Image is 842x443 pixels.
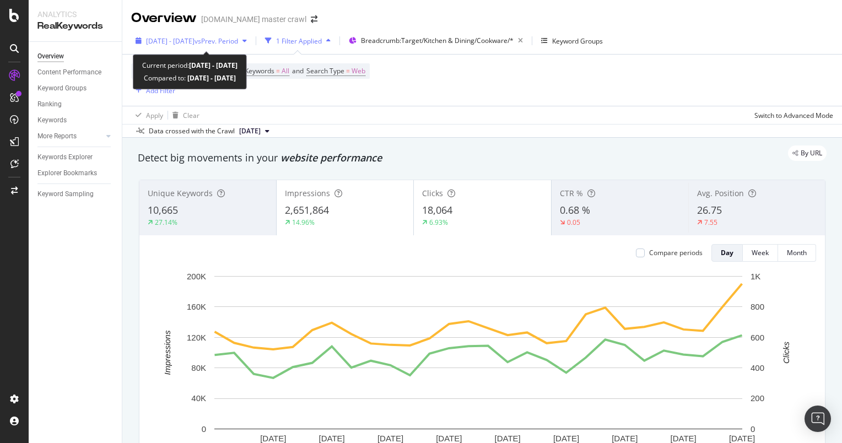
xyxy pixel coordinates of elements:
[292,66,304,75] span: and
[260,434,286,443] text: [DATE]
[751,302,764,311] text: 800
[187,333,206,342] text: 120K
[788,145,827,161] div: legacy label
[752,248,769,257] div: Week
[721,248,733,257] div: Day
[282,63,289,79] span: All
[37,188,94,200] div: Keyword Sampling
[276,66,280,75] span: =
[187,272,206,281] text: 200K
[787,248,807,257] div: Month
[168,106,199,124] button: Clear
[131,9,197,28] div: Overview
[422,188,443,198] span: Clicks
[149,126,235,136] div: Data crossed with the Crawl
[361,36,514,45] span: Breadcrumb: Target/Kitchen & Dining/Cookware/*
[344,32,527,50] button: Breadcrumb:Target/Kitchen & Dining/Cookware/*
[751,272,760,281] text: 1K
[346,66,350,75] span: =
[146,36,195,46] span: [DATE] - [DATE]
[37,152,93,163] div: Keywords Explorer
[697,203,722,217] span: 26.75
[37,51,114,62] a: Overview
[131,32,251,50] button: [DATE] - [DATE]vsPrev. Period
[37,168,97,179] div: Explorer Bookmarks
[567,218,580,227] div: 0.05
[245,66,274,75] span: Keywords
[805,406,831,432] div: Open Intercom Messenger
[186,73,236,83] b: [DATE] - [DATE]
[37,20,113,33] div: RealKeywords
[750,106,833,124] button: Switch to Advanced Mode
[37,115,114,126] a: Keywords
[195,36,238,46] span: vs Prev. Period
[552,36,603,46] div: Keyword Groups
[697,188,744,198] span: Avg. Position
[37,83,87,94] div: Keyword Groups
[37,152,114,163] a: Keywords Explorer
[352,63,365,79] span: Web
[37,188,114,200] a: Keyword Sampling
[292,218,315,227] div: 14.96%
[142,59,238,72] div: Current period:
[377,434,403,443] text: [DATE]
[202,424,206,434] text: 0
[751,363,764,372] text: 400
[37,67,101,78] div: Content Performance
[37,9,113,20] div: Analytics
[751,424,755,434] text: 0
[148,188,213,198] span: Unique Keywords
[37,131,103,142] a: More Reports
[131,84,175,97] button: Add Filter
[37,67,114,78] a: Content Performance
[191,393,206,403] text: 40K
[711,244,743,262] button: Day
[311,15,317,23] div: arrow-right-arrow-left
[649,248,703,257] div: Compare periods
[729,434,755,443] text: [DATE]
[148,203,178,217] span: 10,665
[163,330,172,375] text: Impressions
[37,99,114,110] a: Ranking
[183,111,199,120] div: Clear
[704,218,717,227] div: 7.55
[671,434,697,443] text: [DATE]
[146,86,175,95] div: Add Filter
[306,66,344,75] span: Search Type
[235,125,274,138] button: [DATE]
[261,32,335,50] button: 1 Filter Applied
[285,203,329,217] span: 2,651,864
[187,302,206,311] text: 160K
[560,188,583,198] span: CTR %
[146,111,163,120] div: Apply
[801,150,822,156] span: By URL
[751,393,764,403] text: 200
[276,36,322,46] div: 1 Filter Applied
[560,203,590,217] span: 0.68 %
[37,131,77,142] div: More Reports
[553,434,579,443] text: [DATE]
[37,51,64,62] div: Overview
[144,72,236,84] div: Compared to:
[429,218,448,227] div: 6.93%
[422,203,452,217] span: 18,064
[436,434,462,443] text: [DATE]
[612,434,638,443] text: [DATE]
[131,106,163,124] button: Apply
[155,218,177,227] div: 27.14%
[239,126,261,136] span: 2025 Aug. 11th
[743,244,778,262] button: Week
[37,115,67,126] div: Keywords
[537,32,607,50] button: Keyword Groups
[781,341,791,363] text: Clicks
[778,244,816,262] button: Month
[201,14,306,25] div: [DOMAIN_NAME] master crawl
[495,434,521,443] text: [DATE]
[37,168,114,179] a: Explorer Bookmarks
[319,434,345,443] text: [DATE]
[191,363,206,372] text: 80K
[189,61,238,70] b: [DATE] - [DATE]
[285,188,330,198] span: Impressions
[751,333,764,342] text: 600
[37,83,114,94] a: Keyword Groups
